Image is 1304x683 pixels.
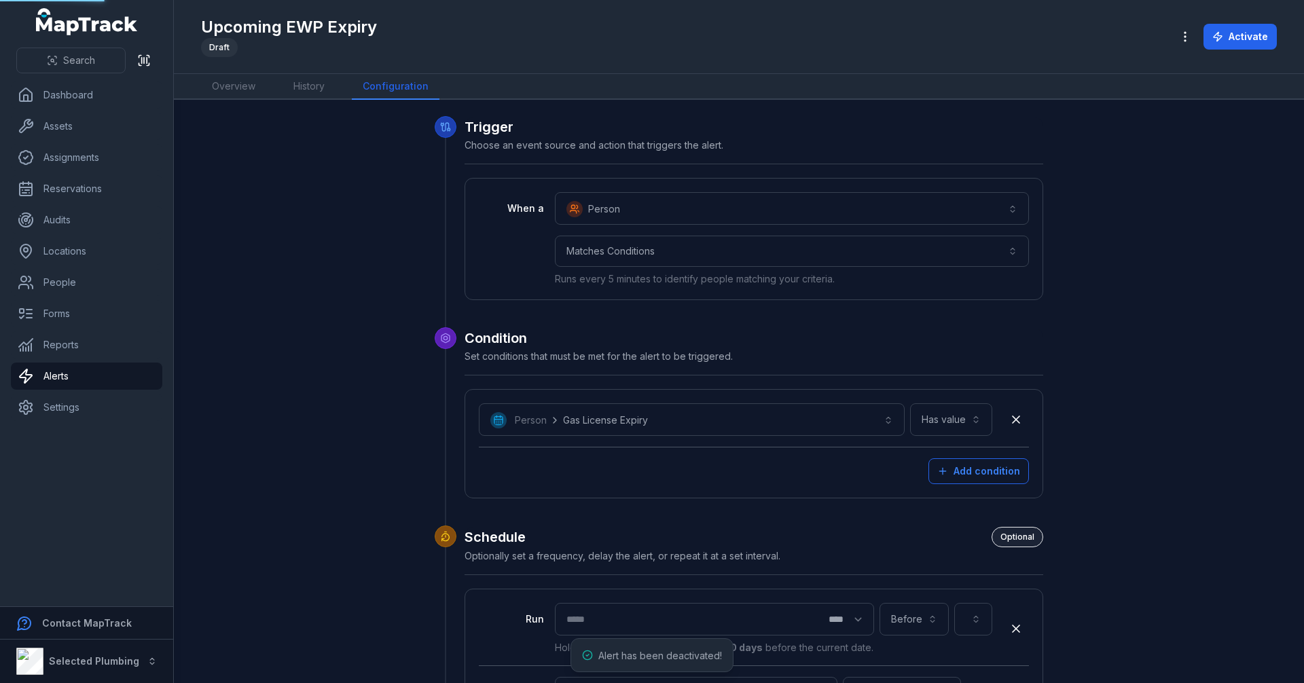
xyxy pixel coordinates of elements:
[201,16,377,38] h1: Upcoming EWP Expiry
[1203,24,1277,50] button: Activate
[555,272,1029,286] p: Runs every 5 minutes to identify people matching your criteria.
[11,144,162,171] a: Assignments
[598,650,722,661] span: Alert has been deactivated!
[465,527,1043,547] h2: Schedule
[11,363,162,390] a: Alerts
[11,81,162,109] a: Dashboard
[11,394,162,421] a: Settings
[928,458,1029,484] button: Add condition
[11,269,162,296] a: People
[36,8,138,35] a: MapTrack
[11,300,162,327] a: Forms
[42,617,132,629] strong: Contact MapTrack
[16,48,126,73] button: Search
[992,527,1043,547] div: Optional
[465,117,1043,136] h2: Trigger
[11,206,162,234] a: Audits
[352,74,439,100] a: Configuration
[880,603,949,635] button: Before
[555,236,1029,267] button: Matches Conditions
[555,192,1029,225] button: Person
[465,329,1043,348] h2: Condition
[724,642,763,653] strong: 30 days
[555,641,992,654] p: Holds actions until the is at least before the current date.
[479,403,905,436] button: PersonGas License Expiry
[479,202,544,215] label: When a
[465,550,780,561] span: Optionally set a frequency, delay the alert, or repeat it at a set interval.
[465,350,733,362] span: Set conditions that must be met for the alert to be triggered.
[201,38,238,57] div: Draft
[11,175,162,202] a: Reservations
[63,54,95,67] span: Search
[283,74,336,100] a: History
[465,139,723,151] span: Choose an event source and action that triggers the alert.
[11,331,162,358] a: Reports
[11,113,162,140] a: Assets
[910,403,992,436] button: Has value
[49,655,139,667] strong: Selected Plumbing
[11,238,162,265] a: Locations
[201,74,266,100] a: Overview
[479,612,544,626] label: Run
